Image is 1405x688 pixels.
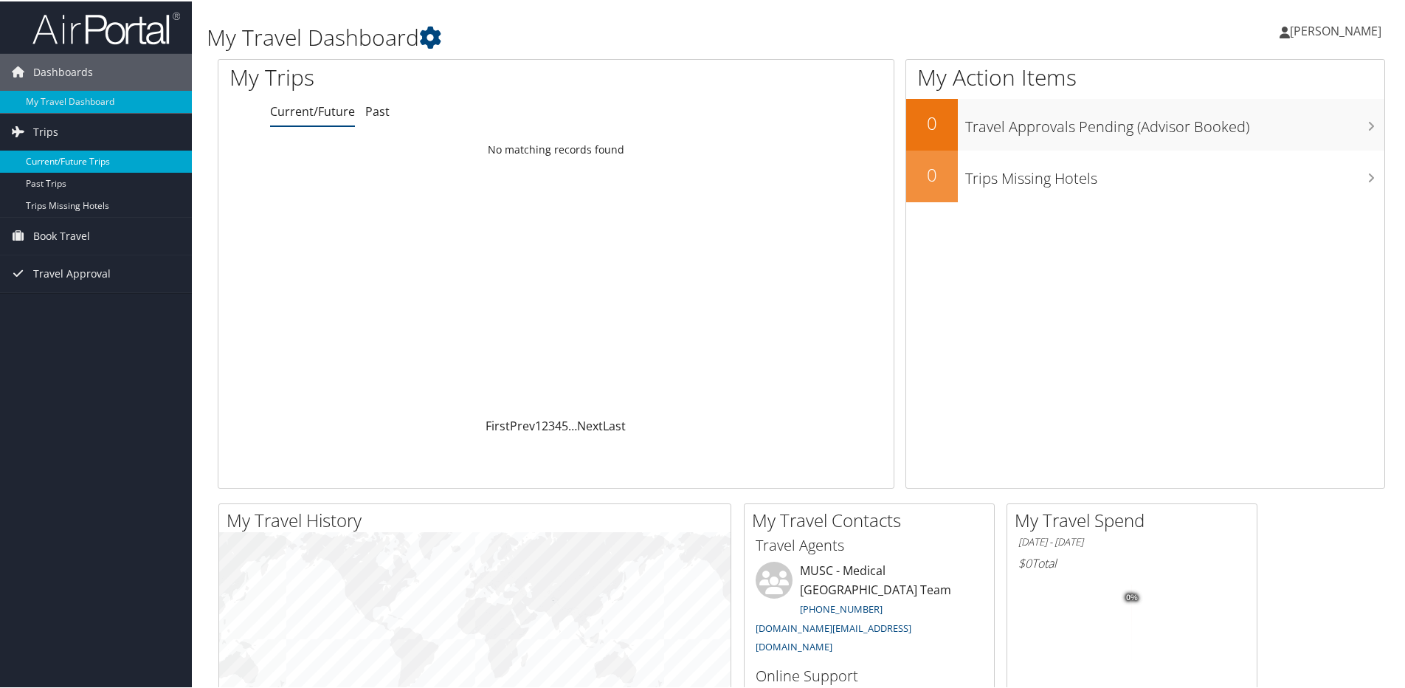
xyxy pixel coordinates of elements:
[555,416,562,433] a: 4
[906,149,1384,201] a: 0Trips Missing Hotels
[207,21,1000,52] h1: My Travel Dashboard
[548,416,555,433] a: 3
[568,416,577,433] span: …
[562,416,568,433] a: 5
[1126,592,1138,601] tspan: 0%
[1290,21,1381,38] span: [PERSON_NAME]
[906,61,1384,92] h1: My Action Items
[965,108,1384,136] h3: Travel Approvals Pending (Advisor Booked)
[33,52,93,89] span: Dashboards
[1018,554,1246,570] h6: Total
[33,112,58,149] span: Trips
[32,10,180,44] img: airportal-logo.png
[756,664,983,685] h3: Online Support
[486,416,510,433] a: First
[229,61,601,92] h1: My Trips
[965,159,1384,188] h3: Trips Missing Hotels
[756,534,983,554] h3: Travel Agents
[33,254,111,291] span: Travel Approval
[906,109,958,134] h2: 0
[906,161,958,186] h2: 0
[365,102,390,118] a: Past
[218,135,894,162] td: No matching records found
[510,416,535,433] a: Prev
[535,416,542,433] a: 1
[1018,554,1032,570] span: $0
[603,416,626,433] a: Last
[227,506,731,532] h2: My Travel History
[270,102,355,118] a: Current/Future
[33,216,90,253] span: Book Travel
[542,416,548,433] a: 2
[748,560,990,658] li: MUSC - Medical [GEOGRAPHIC_DATA] Team
[800,601,883,614] a: [PHONE_NUMBER]
[752,506,994,532] h2: My Travel Contacts
[577,416,603,433] a: Next
[1015,506,1257,532] h2: My Travel Spend
[1018,534,1246,548] h6: [DATE] - [DATE]
[1280,7,1396,52] a: [PERSON_NAME]
[906,97,1384,149] a: 0Travel Approvals Pending (Advisor Booked)
[756,620,911,653] a: [DOMAIN_NAME][EMAIL_ADDRESS][DOMAIN_NAME]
